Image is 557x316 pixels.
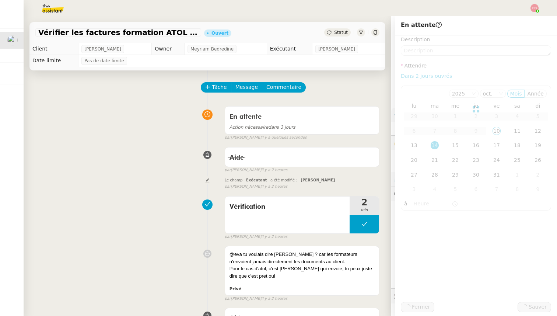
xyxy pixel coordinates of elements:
span: En attente [401,21,442,28]
td: Owner [152,43,185,55]
span: Le champ [225,178,243,182]
div: 💬Commentaires 2 [391,187,557,201]
span: par [225,135,231,141]
span: par [225,184,231,190]
td: Date limite [29,55,78,67]
span: il y a 2 heures [261,167,287,173]
button: Commentaire [262,82,306,93]
span: il y a 2 heures [261,184,287,190]
span: Commentaire [266,83,301,91]
span: dans 3 jours [230,125,295,130]
td: Client [29,43,78,55]
img: svg [530,4,539,12]
span: Vérifier les factures formation ATOL VICHY [38,29,198,36]
div: 🔐Données client [391,136,557,150]
span: En attente [230,114,262,120]
small: [PERSON_NAME] [225,184,287,190]
span: Exécutant [246,178,267,182]
span: Action nécessaire [230,125,269,130]
span: ⚙️ [394,111,432,119]
div: ⚙️Procédures [391,108,557,122]
span: min [350,207,379,213]
button: Fermer [401,302,434,312]
b: Privé [230,287,241,291]
div: Pour le cas d'atol, c'est [PERSON_NAME] qui envoie, tu peux juste dire que c'est pret oui [230,265,375,279]
span: 🕵️ [394,293,486,299]
div: @eva tu voulais dire [PERSON_NAME] ? car les formateurs n'envoient jamais directement les documen... [230,251,375,265]
small: [PERSON_NAME] [225,167,287,173]
span: Vérification [230,201,345,212]
span: Statut [334,30,348,35]
div: 🕵️Autres demandes en cours 3 [391,289,557,303]
button: Sauver [518,302,551,312]
span: 2 [350,198,379,207]
small: [PERSON_NAME] [225,135,307,141]
span: [PERSON_NAME] [318,45,355,53]
span: il y a 2 heures [261,296,287,302]
span: par [225,234,231,240]
span: [PERSON_NAME] [84,45,121,53]
span: ⏲️ [394,176,448,182]
small: [PERSON_NAME] [225,234,287,240]
span: par [225,296,231,302]
span: il y a quelques secondes [261,135,306,141]
span: Message [235,83,258,91]
span: Aide [230,154,244,161]
div: Ouvert [211,31,228,35]
div: ⏲️Tâches 14:38 [391,172,557,187]
img: users%2FxgWPCdJhSBeE5T1N2ZiossozSlm1%2Favatar%2F5b22230b-e380-461f-81e9-808a3aa6de32 [7,35,18,45]
button: Message [231,82,262,93]
span: Meyriam Bedredine [190,45,234,53]
small: [PERSON_NAME] [225,296,287,302]
span: [PERSON_NAME] [301,178,335,182]
span: Pas de date limite [84,57,124,65]
span: il y a 2 heures [261,234,287,240]
td: Exécutant [267,43,312,55]
span: a été modifié : [270,178,297,182]
span: par [225,167,231,173]
button: Tâche [201,82,231,93]
span: 💬 [394,191,455,197]
span: 🔐 [394,139,442,147]
span: Tâche [212,83,227,91]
